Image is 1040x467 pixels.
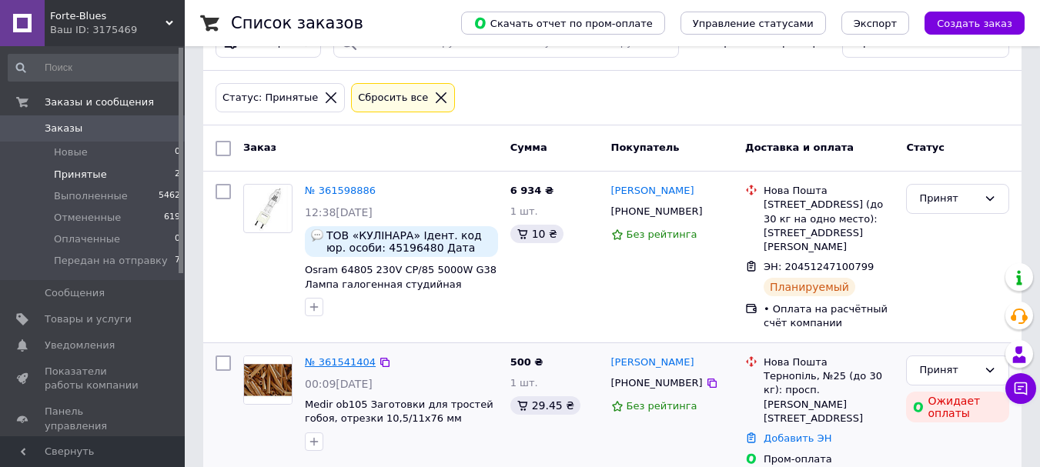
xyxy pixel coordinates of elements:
[693,18,814,29] span: Управление статусами
[611,184,694,198] a: [PERSON_NAME]
[175,254,180,268] span: 7
[510,225,563,243] div: 10 ₴
[45,405,142,432] span: Панель управления
[841,12,909,35] button: Экспорт
[54,189,128,203] span: Выполненные
[906,142,945,153] span: Статус
[54,232,120,246] span: Оплаченные
[764,355,894,369] div: Нова Пошта
[45,95,154,109] span: Заказы и сообщения
[231,14,363,32] h1: Список заказов
[175,168,180,182] span: 2
[919,191,978,207] div: Принят
[510,377,538,389] span: 1 шт.
[159,189,180,203] span: 5462
[45,286,105,300] span: Сообщения
[764,198,894,254] div: [STREET_ADDRESS] (до 30 кг на одно место): [STREET_ADDRESS][PERSON_NAME]
[244,356,292,404] img: Фото товару
[243,355,293,405] a: Фото товару
[54,211,121,225] span: Отмененные
[764,278,855,296] div: Планируемый
[54,168,107,182] span: Принятые
[764,302,894,330] div: • Оплата на расчётный счёт компании
[627,228,697,240] span: Без рейтинга
[326,229,492,254] span: ТОВ «КУЛІНАРА» Ідент. код юр. особи: 45196480 Дата реєстрації платником ПДВ: [DATE] IBAN: [FINANC...
[745,142,854,153] span: Доставка и оплата
[764,369,894,425] div: Тернопіль, №25 (до 30 кг): просп. [PERSON_NAME][STREET_ADDRESS]
[510,185,553,196] span: 6 934 ₴
[8,54,182,82] input: Поиск
[50,23,185,37] div: Ваш ID: 3175469
[764,432,831,444] a: Добавить ЭН
[510,142,547,153] span: Сумма
[45,365,142,392] span: Показатели работы компании
[45,122,82,135] span: Заказы
[473,16,653,30] span: Скачать отчет по пром-оплате
[627,400,697,412] span: Без рейтинга
[50,9,166,23] span: Forte-Blues
[305,206,373,218] span: 12:38[DATE]
[305,264,497,290] a: Osram 64805 230V CP/85 5000W G38 Лампа галогенная студийная
[854,18,897,29] span: Экспорт
[305,185,376,196] a: № 361598886
[764,261,874,272] span: ЭН: 20451247100799
[355,90,431,106] div: Сбросить все
[54,145,88,159] span: Новые
[243,142,276,153] span: Заказ
[175,232,180,246] span: 0
[764,452,894,466] div: Пром-оплата
[611,355,694,370] a: [PERSON_NAME]
[919,362,978,379] div: Принят
[608,373,706,393] div: [PHONE_NUMBER]
[1005,373,1036,404] button: Чат с покупателем
[219,90,321,106] div: Статус: Принятые
[175,145,180,159] span: 0
[925,12,1025,35] button: Создать заказ
[45,312,132,326] span: Товары и услуги
[164,211,180,225] span: 619
[510,356,543,368] span: 500 ₴
[510,205,538,217] span: 1 шт.
[243,184,293,233] a: Фото товару
[311,229,323,242] img: :speech_balloon:
[305,356,376,368] a: № 361541404
[54,254,168,268] span: Передан на отправку
[608,202,706,222] div: [PHONE_NUMBER]
[937,18,1012,29] span: Создать заказ
[611,142,680,153] span: Покупатель
[681,12,826,35] button: Управление статусами
[909,17,1025,28] a: Создать заказ
[305,378,373,390] span: 00:09[DATE]
[45,339,115,352] span: Уведомления
[461,12,665,35] button: Скачать отчет по пром-оплате
[305,399,493,425] a: Medir ob105 Заготовки для тростей гобоя, отрезки 10,5/11x76 мм
[764,184,894,198] div: Нова Пошта
[248,185,287,232] img: Фото товару
[510,396,580,415] div: 29.45 ₴
[906,392,1009,422] div: Ожидает оплаты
